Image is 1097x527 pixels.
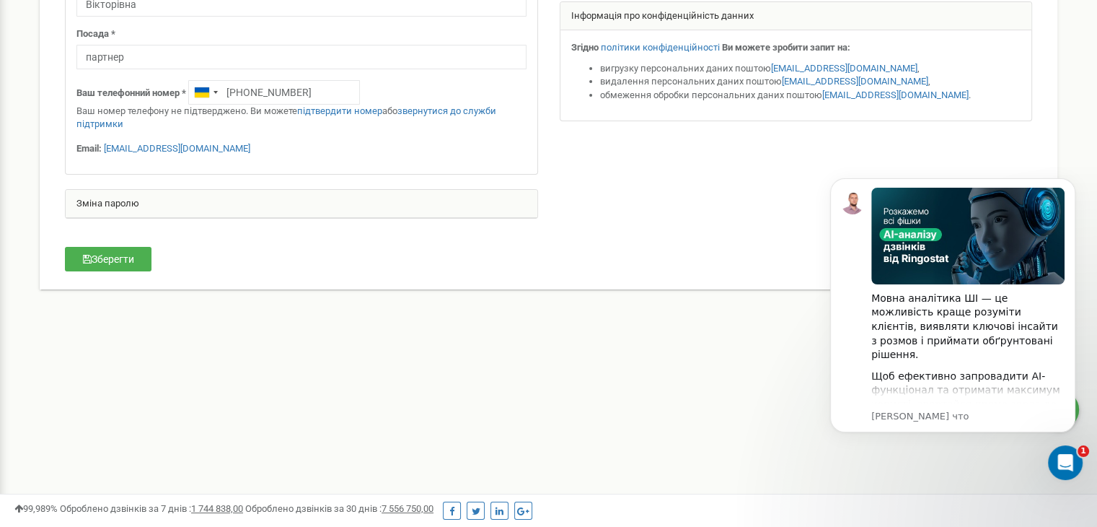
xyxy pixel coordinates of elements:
iframe: Intercom notifications сообщение [809,157,1097,488]
span: 1 [1078,445,1089,457]
span: Оброблено дзвінків за 30 днів : [245,503,433,514]
label: Ваш телефонний номер * [76,87,186,100]
strong: Email: [76,143,102,154]
div: Інформація про конфіденційність данних [560,2,1032,31]
input: Посада [76,45,527,69]
a: [EMAIL_ADDRESS][DOMAIN_NAME] [771,63,917,74]
li: обмеження обробки персональних даних поштою . [600,89,1021,103]
strong: Ви можете зробити запит на: [722,42,850,53]
a: [EMAIL_ADDRESS][DOMAIN_NAME] [822,90,969,100]
u: 7 556 750,00 [382,503,433,514]
iframe: Intercom live chat [1048,445,1083,480]
li: вигрузку персональних даних поштою , [600,62,1021,76]
div: Telephone country code [189,81,222,104]
li: видалення персональних даних поштою , [600,75,1021,89]
span: Оброблено дзвінків за 7 днів : [60,503,243,514]
a: політики конфіденційності [601,42,720,53]
div: Зміна паролю [66,190,537,219]
span: 99,989% [14,503,58,514]
p: Ваш номер телефону не підтверджено. Ви можете або [76,105,527,131]
a: [EMAIL_ADDRESS][DOMAIN_NAME] [104,143,250,154]
strong: Згідно [571,42,599,53]
input: +1-800-555-55-55 [188,80,360,105]
label: Посада * [76,27,115,41]
button: Зберегти [65,247,151,271]
a: [EMAIL_ADDRESS][DOMAIN_NAME] [782,76,928,87]
u: 1 744 838,00 [191,503,243,514]
a: підтвердити номер [297,105,382,116]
